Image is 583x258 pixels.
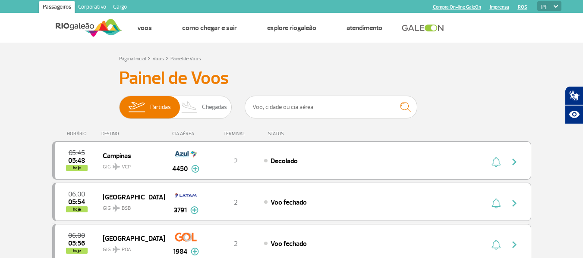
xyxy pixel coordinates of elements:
[166,53,169,63] a: >
[103,233,158,244] span: [GEOGRAPHIC_DATA]
[137,24,152,32] a: Voos
[68,191,85,197] span: 2025-09-27 06:00:00
[150,96,171,118] span: Partidas
[103,191,158,202] span: [GEOGRAPHIC_DATA]
[122,205,131,212] span: BSB
[68,233,85,239] span: 2025-09-27 06:00:00
[66,248,88,254] span: hoje
[509,157,520,167] img: seta-direita-painel-voo.svg
[148,53,151,63] a: >
[170,56,201,62] a: Painel de Voos
[492,239,501,250] img: sino-painel-voo.svg
[490,4,509,10] a: Imprensa
[182,24,237,32] a: Como chegar e sair
[267,24,316,32] a: Explore RIOgaleão
[509,239,520,250] img: seta-direita-painel-voo.svg
[122,246,131,254] span: POA
[173,205,187,215] span: 3791
[75,1,110,15] a: Corporativo
[173,246,187,257] span: 1984
[208,131,264,137] div: TERMINAL
[123,96,150,118] img: slider-embarque
[68,240,85,246] span: 2025-09-27 05:56:27
[119,68,464,89] h3: Painel de Voos
[234,239,238,248] span: 2
[69,150,85,156] span: 2025-09-27 05:45:00
[245,96,417,118] input: Voo, cidade ou cia aérea
[191,248,199,255] img: mais-info-painel-voo.svg
[271,239,307,248] span: Voo fechado
[164,131,208,137] div: CIA AÉREA
[103,159,158,171] span: GIG
[347,24,382,32] a: Atendimento
[101,131,164,137] div: DESTINO
[122,163,131,171] span: VCP
[66,165,88,171] span: hoje
[113,163,120,170] img: destiny_airplane.svg
[565,86,583,105] button: Abrir tradutor de língua de sinais.
[202,96,227,118] span: Chegadas
[66,206,88,212] span: hoje
[271,157,298,165] span: Decolado
[234,198,238,207] span: 2
[68,158,85,164] span: 2025-09-27 05:48:08
[518,4,527,10] a: RQS
[113,246,120,253] img: destiny_airplane.svg
[55,131,102,137] div: HORÁRIO
[103,150,158,161] span: Campinas
[565,105,583,124] button: Abrir recursos assistivos.
[190,206,199,214] img: mais-info-painel-voo.svg
[433,4,481,10] a: Compra On-line GaleOn
[509,198,520,208] img: seta-direita-painel-voo.svg
[492,157,501,167] img: sino-painel-voo.svg
[264,131,334,137] div: STATUS
[271,198,307,207] span: Voo fechado
[110,1,130,15] a: Cargo
[103,241,158,254] span: GIG
[68,199,85,205] span: 2025-09-27 05:54:07
[565,86,583,124] div: Plugin de acessibilidade da Hand Talk.
[234,157,238,165] span: 2
[172,164,188,174] span: 4450
[177,96,202,118] img: slider-desembarque
[119,56,146,62] a: Página Inicial
[152,56,164,62] a: Voos
[39,1,75,15] a: Passageiros
[492,198,501,208] img: sino-painel-voo.svg
[113,205,120,211] img: destiny_airplane.svg
[103,200,158,212] span: GIG
[191,165,199,173] img: mais-info-painel-voo.svg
